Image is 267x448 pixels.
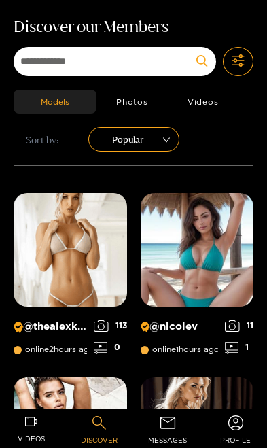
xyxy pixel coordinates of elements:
div: 0 [94,342,127,354]
h1: Discover our Members [14,13,253,40]
p: @ thealexkay_ [14,320,87,333]
span: Popular [99,129,169,150]
a: discover [71,413,128,448]
img: Creator Profile Image: thealexkay_ [14,193,127,307]
div: 11 [225,320,253,332]
span: video-camera [25,415,37,428]
button: Photos [96,90,168,114]
button: Videos [168,90,238,114]
span: online 1 hours ago [141,345,219,354]
a: Creator Profile Image: thealexkay_@thealexkay_online2hours ago1130 [14,193,127,364]
p: @ nicolev [141,320,219,333]
a: messages [139,413,196,448]
div: 113 [94,320,127,332]
a: Creator Profile Image: nicolev@nicolevonline1hours ago111 [141,193,254,364]
span: profile [220,432,251,448]
a: profile [207,413,264,448]
button: Models [14,90,96,114]
span: Sort by: [26,127,59,152]
div: 1 [225,342,253,354]
span: messages [148,432,187,448]
img: Creator Profile Image: nicolev [141,193,254,307]
button: Toggle Filter [223,47,253,76]
span: discover [81,432,118,448]
div: sort [88,127,179,152]
button: Submit Search [188,47,217,76]
a: videos [3,413,60,448]
span: online 2 hours ago [14,345,94,354]
span: videos [18,431,45,447]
